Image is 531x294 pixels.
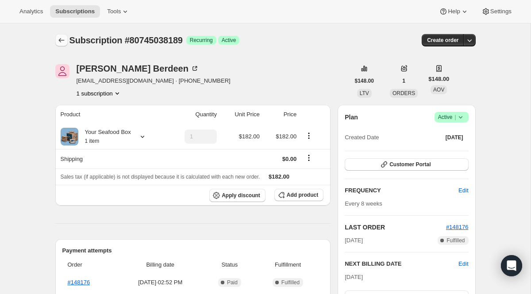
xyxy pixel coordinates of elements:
button: Customer Portal [345,158,468,171]
span: Every 8 weeks [345,200,382,207]
button: Edit [453,183,473,198]
th: Unit Price [219,105,262,124]
span: Billing date [119,260,202,269]
span: LTV [360,90,369,96]
span: $182.00 [239,133,260,140]
button: Subscriptions [50,5,100,18]
span: Sales tax (if applicable) is not displayed because it is calculated with each new order. [61,174,260,180]
th: Order [62,255,116,275]
th: Quantity [166,105,219,124]
th: Price [262,105,300,124]
span: [DATE] · 02:52 PM [119,278,202,287]
h2: NEXT BILLING DATE [345,260,458,268]
small: 1 item [85,138,100,144]
span: Paid [227,279,238,286]
span: [DATE] [345,236,363,245]
span: AOV [433,87,444,93]
span: Help [448,8,460,15]
span: Settings [490,8,512,15]
a: #148176 [446,224,469,230]
span: Active [222,37,236,44]
button: Edit [458,260,468,268]
span: Create order [427,37,458,44]
button: Create order [422,34,464,46]
span: | [454,114,456,121]
span: [DATE] [446,134,463,141]
span: Subscription #80745038189 [69,35,183,45]
button: [DATE] [440,131,469,144]
span: [DATE] [345,274,363,280]
button: Subscriptions [55,34,68,46]
span: $182.00 [276,133,296,140]
span: Status [207,260,252,269]
span: Fulfilled [446,237,465,244]
span: $148.00 [428,75,449,84]
span: 1 [402,77,405,84]
img: product img [61,128,78,145]
span: $148.00 [355,77,374,84]
span: Tools [107,8,121,15]
button: Shipping actions [302,153,316,163]
span: Customer Portal [389,161,431,168]
button: Analytics [14,5,48,18]
span: Edit [458,186,468,195]
span: Active [438,113,465,122]
span: ORDERS [392,90,415,96]
div: [PERSON_NAME] Berdeen [77,64,199,73]
th: Product [55,105,166,124]
h2: Plan [345,113,358,122]
button: Settings [476,5,517,18]
h2: LAST ORDER [345,223,446,232]
button: Product actions [77,89,122,98]
span: Analytics [19,8,43,15]
button: #148176 [446,223,469,232]
span: Fulfillment [258,260,318,269]
button: 1 [397,75,411,87]
span: Fulfilled [281,279,300,286]
h2: Payment attempts [62,246,324,255]
button: Apply discount [209,189,265,202]
button: Add product [274,189,323,201]
span: Apply discount [222,192,260,199]
span: Add product [287,191,318,199]
div: Open Intercom Messenger [501,255,522,276]
a: #148176 [68,279,90,286]
span: Subscriptions [55,8,95,15]
span: $0.00 [282,156,297,162]
button: Help [434,5,474,18]
button: Tools [102,5,135,18]
span: $182.00 [269,173,289,180]
span: Created Date [345,133,379,142]
span: Recurring [190,37,213,44]
span: Joanne Berdeen [55,64,69,78]
div: Your Seafood Box [78,128,131,145]
button: $148.00 [350,75,379,87]
button: Product actions [302,131,316,141]
span: [EMAIL_ADDRESS][DOMAIN_NAME] · [PHONE_NUMBER] [77,76,231,85]
th: Shipping [55,149,166,168]
h2: FREQUENCY [345,186,458,195]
